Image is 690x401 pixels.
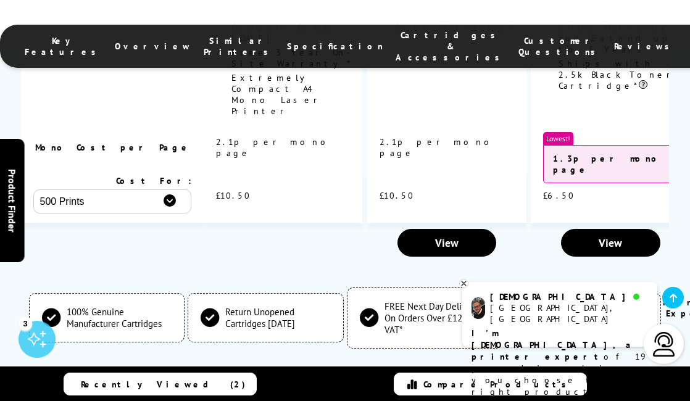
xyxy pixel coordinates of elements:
[116,175,191,186] span: Cost For:
[64,373,257,395] a: Recently Viewed (2)
[472,328,634,362] b: I'm [DEMOGRAPHIC_DATA], a printer expert
[543,190,575,201] span: £6.50
[204,35,275,57] span: Similar Printers
[384,300,489,336] span: FREE Next Day Delivery On Orders Over £125 ex VAT*
[435,236,459,250] span: View
[380,136,496,159] span: 2.1p per mono page
[599,236,622,250] span: View
[287,41,383,52] span: Specification
[35,142,191,153] span: Mono Cost per Page
[231,72,322,117] span: Extremely Compact A4 Mono Laser Printer
[25,35,102,57] span: Key Features
[518,35,602,57] span: Customer Questions
[543,145,678,183] div: 1.3p per mono page
[543,132,573,145] span: Lowest!
[472,297,485,319] img: chris-livechat.png
[423,379,573,390] span: Compare Products
[19,316,32,330] div: 3
[397,229,497,257] a: View
[561,229,660,257] a: View
[67,306,172,329] span: 100% Genuine Manufacturer Cartridges
[216,136,333,159] span: 2.1p per mono page
[394,373,587,395] a: Compare Products
[225,306,330,329] span: Return Unopened Cartridges [DATE]
[472,328,648,398] p: of 19 years! I can help you choose the right product
[614,41,676,52] span: Reviews
[396,30,506,63] span: Cartridges & Accessories
[380,190,414,201] span: £10.50
[559,58,675,91] span: Ships with 2.5k Black Toner Cartridge*
[81,379,246,390] span: Recently Viewed (2)
[216,190,251,201] span: £10.50
[490,302,647,325] div: [GEOGRAPHIC_DATA], [GEOGRAPHIC_DATA]
[115,41,191,52] span: Overview
[652,332,676,357] img: user-headset-light.svg
[490,291,647,302] div: [DEMOGRAPHIC_DATA]
[6,169,19,233] span: Product Finder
